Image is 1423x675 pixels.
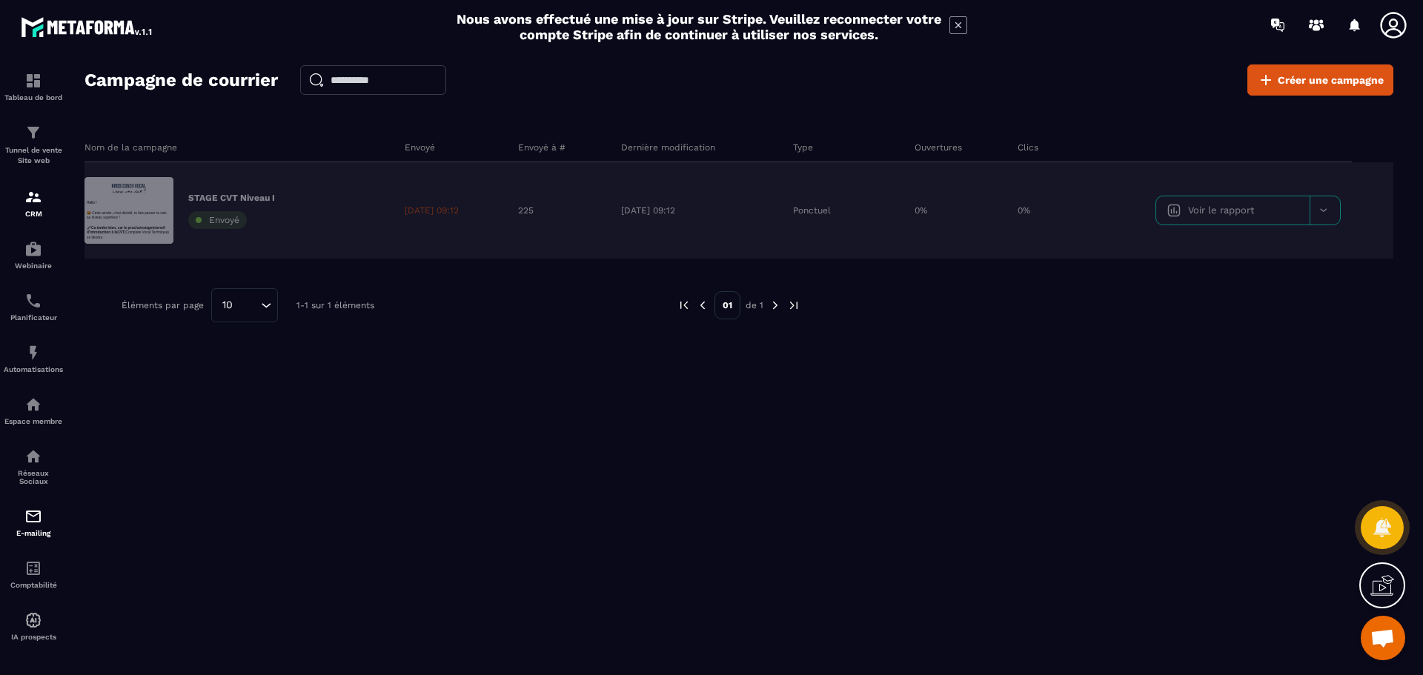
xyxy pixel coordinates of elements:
p: [DATE] 09:12 [405,205,459,216]
img: prev [696,299,709,312]
input: Search for option [238,297,257,313]
a: emailemailE-mailing [4,496,63,548]
img: next [769,299,782,312]
p: Automatisations [4,365,63,373]
span: Voir le rapport [1188,205,1254,216]
p: Envoyé [405,142,435,153]
img: logo [21,13,154,40]
p: Clics [1018,142,1038,153]
p: Type [793,142,813,153]
p: CRM [4,210,63,218]
p: Ouvertures [915,142,962,153]
img: prev [677,299,691,312]
img: email [24,508,42,525]
img: formation [24,124,42,142]
p: Hello ! [7,77,289,93]
p: 225 [518,205,534,216]
span: intensif d'introduction à la [7,162,268,190]
a: formationformationTunnel de vente Site web [4,113,63,177]
img: automations [24,396,42,413]
h2: Campagne de courrier [84,65,278,95]
span: Ca tombe bien, car le prochain [22,162,195,174]
a: Voir le rapport [1156,196,1310,225]
p: Webinaire [4,262,63,270]
a: Créer une campagne [1247,64,1393,96]
p: Tableau de bord [4,93,63,102]
span: (Complete Vocal Technique) se tiendra : [7,178,282,207]
p: Dernière modification [621,142,715,153]
img: scheduler [24,292,42,310]
p: IA prospects [4,633,63,641]
a: formationformationTableau de bord [4,61,63,113]
img: formation [24,72,42,90]
p: Réseaux Sociaux [4,469,63,485]
p: Planificateur [4,313,63,322]
img: social-network [24,448,42,465]
p: [DATE] 09:12 [621,205,675,216]
p: Envoyé à # [518,142,565,153]
img: formation [24,188,42,206]
a: social-networksocial-networkRéseaux Sociaux [4,436,63,496]
img: accountant [24,559,42,577]
p: Éléments par page [122,300,204,310]
p: Nom de la campagne [84,142,177,153]
img: automations [24,344,42,362]
span: 🎤 [7,162,22,174]
p: 0% [1018,205,1030,216]
span: Envoyé [209,215,239,225]
img: icon [1167,204,1181,217]
a: automationsautomationsEspace membre [4,385,63,436]
img: next [787,299,800,312]
p: STAGE CVT Niveau I [188,192,275,204]
p: 1-1 sur 1 éléments [296,300,374,310]
p: Espace membre [4,417,63,425]
div: Ouvrir le chat [1361,616,1405,660]
p: Ponctuel [793,205,831,216]
span: CVT [110,178,133,190]
p: 01 [714,291,740,319]
a: automationsautomationsAutomatisations [4,333,63,385]
img: automations [24,240,42,258]
a: schedulerschedulerPlanificateur [4,281,63,333]
h2: Nous avons effectué une mise à jour sur Stripe. Veuillez reconnecter votre compte Stripe afin de ... [456,11,942,42]
a: accountantaccountantComptabilité [4,548,63,600]
span: 🤩 Cette année, c'est décidé, tu fais passer ta voix au niveau supérieur ! [7,112,273,141]
p: Comptabilité [4,581,63,589]
span: 10 [217,297,238,313]
div: Search for option [211,288,278,322]
p: E-mailing [4,529,63,537]
span: Créer une campagne [1278,73,1384,87]
p: de 1 [746,299,763,311]
p: 0% [915,205,927,216]
a: formationformationCRM [4,177,63,229]
a: automationsautomationsWebinaire [4,229,63,281]
img: automations [24,611,42,629]
span: stage [195,162,226,174]
p: Tunnel de vente Site web [4,145,63,166]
